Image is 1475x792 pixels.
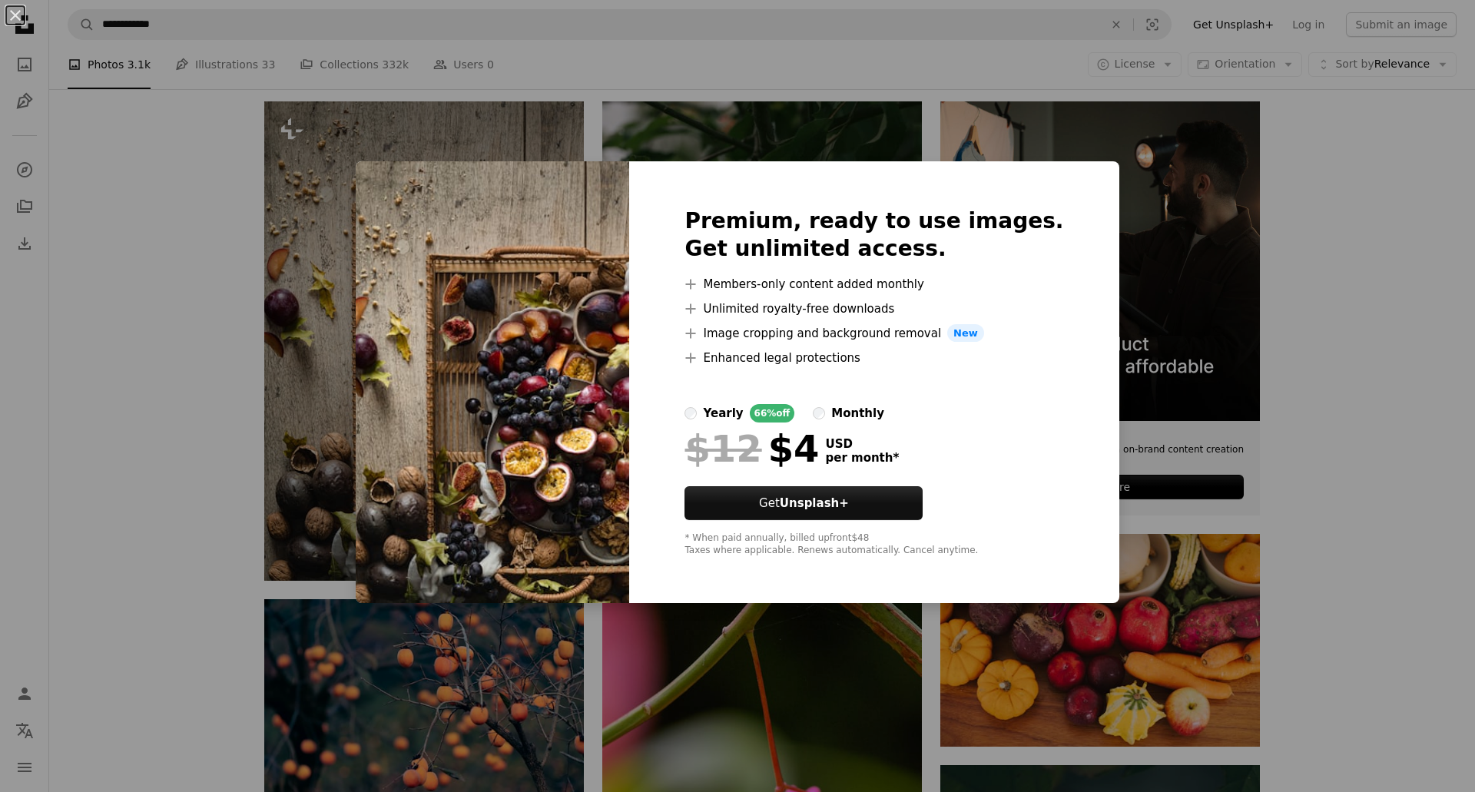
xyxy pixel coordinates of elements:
[703,404,743,423] div: yearly
[684,275,1063,293] li: Members-only content added monthly
[684,407,697,419] input: yearly66%off
[684,324,1063,343] li: Image cropping and background removal
[684,429,761,469] span: $12
[684,532,1063,557] div: * When paid annually, billed upfront $48 Taxes where applicable. Renews automatically. Cancel any...
[684,349,1063,367] li: Enhanced legal protections
[780,496,849,510] strong: Unsplash+
[684,300,1063,318] li: Unlimited royalty-free downloads
[825,437,899,451] span: USD
[750,404,795,423] div: 66% off
[684,429,819,469] div: $4
[684,207,1063,263] h2: Premium, ready to use images. Get unlimited access.
[947,324,984,343] span: New
[825,451,899,465] span: per month *
[684,486,923,520] button: GetUnsplash+
[356,161,629,604] img: premium_photo-1666185806575-a5bac9200526
[831,404,884,423] div: monthly
[813,407,825,419] input: monthly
